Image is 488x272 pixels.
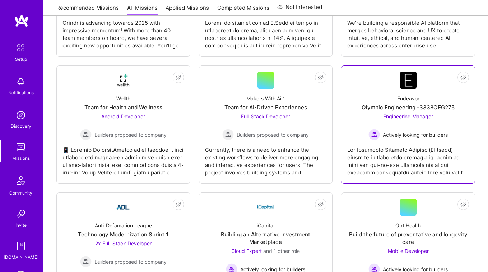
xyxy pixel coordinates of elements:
[84,104,162,111] div: Team for Health and Wellness
[347,140,469,176] div: Lor Ipsumdolo Sitametc Adipisc (Elitsedd) eiusm te i utlabo etdoloremag aliquaenim ad mini ven qu...
[231,248,262,254] span: Cloud Expert
[277,3,322,16] a: Not Interested
[11,122,31,130] div: Discovery
[205,231,327,246] div: Building an Alternative Investment Marketplace
[368,129,380,140] img: Actively looking for builders
[9,189,32,197] div: Community
[15,55,27,63] div: Setup
[246,95,285,102] div: Makers With Ai 1
[237,131,309,139] span: Builders proposed to company
[395,222,421,229] div: Opt Health
[115,199,132,216] img: Company Logo
[263,248,300,254] span: and 1 other role
[176,74,181,80] i: icon EyeClosed
[14,14,29,27] img: logo
[460,74,466,80] i: icon EyeClosed
[115,72,132,89] img: Company Logo
[94,131,167,139] span: Builders proposed to company
[460,201,466,207] i: icon EyeClosed
[383,113,433,119] span: Engineering Manager
[318,74,324,80] i: icon EyeClosed
[362,104,455,111] div: Olympic Engineering -3338OEG275
[14,74,28,89] img: bell
[116,95,130,102] div: Wellth
[94,258,167,266] span: Builders proposed to company
[176,201,181,207] i: icon EyeClosed
[166,4,209,16] a: Applied Missions
[4,253,38,261] div: [DOMAIN_NAME]
[62,13,184,49] div: Grindr is advancing towards 2025 with impressive momentum! With more than 40 team members on boar...
[14,108,28,122] img: discovery
[400,72,417,89] img: Company Logo
[13,40,28,55] img: setup
[80,256,92,267] img: Builders proposed to company
[205,72,327,178] a: Makers With Ai 1Team for AI-Driven ExperiencesFull-Stack Developer Builders proposed to companyBu...
[62,72,184,178] a: Company LogoWellthTeam for Health and WellnessAndroid Developer Builders proposed to companyBuild...
[127,4,158,16] a: All Missions
[224,104,307,111] div: Team for AI-Driven Experiences
[241,113,290,119] span: Full-Stack Developer
[14,140,28,154] img: teamwork
[383,131,448,139] span: Actively looking for builders
[318,201,324,207] i: icon EyeClosed
[257,199,274,216] img: Company Logo
[205,140,327,176] div: Currently, there is a need to enhance the existing workflows to deliver more engaging and interac...
[78,231,168,238] div: Technology Modernization Sprint 1
[397,95,419,102] div: Endeavor
[222,129,234,140] img: Builders proposed to company
[12,154,30,162] div: Missions
[217,4,269,16] a: Completed Missions
[80,129,92,140] img: Builders proposed to company
[14,207,28,221] img: Invite
[56,4,119,16] a: Recommended Missions
[388,248,429,254] span: Mobile Developer
[8,89,34,96] div: Notifications
[14,239,28,253] img: guide book
[95,240,152,246] span: 2x Full-Stack Developer
[62,140,184,176] div: 📱 Loremip DolorsitAmetco ad elitseddoei t inci utlabore etd magnaa-en adminim ve quisn exer ullam...
[347,13,469,49] div: We're building a responsible AI platform that merges behavioral science and UX to create intuitiv...
[12,172,29,189] img: Community
[101,113,145,119] span: Android Developer
[205,13,327,49] div: Loremi do sitamet con ad E.Sedd ei tempo in utlaboreet dolorema, aliquaen adm veni qu nostr ex ul...
[347,231,469,246] div: Build the future of preventative and longevity care
[15,221,27,229] div: Invite
[257,222,274,229] div: iCapital
[347,72,469,178] a: Company LogoEndeavorOlympic Engineering -3338OEG275Engineering Manager Actively looking for build...
[95,222,152,229] div: Anti-Defamation League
